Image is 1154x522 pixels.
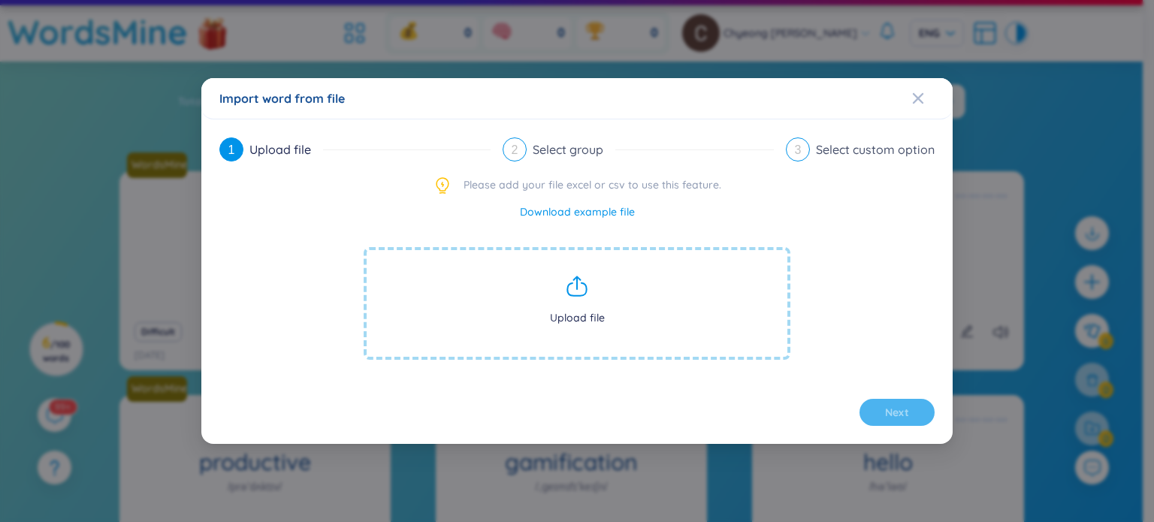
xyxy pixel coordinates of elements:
[219,90,935,107] div: Import word from file
[816,137,935,161] div: Select custom option
[503,137,774,161] div: 2Select group
[228,143,235,156] span: 1
[795,143,802,156] span: 3
[786,137,935,161] div: 3Select custom option
[512,143,518,156] span: 2
[219,137,491,161] div: 1Upload file
[533,137,615,161] div: Select group
[912,78,953,119] button: Close
[464,177,721,195] span: Please add your file excel or csv to use this feature.
[364,247,790,360] span: Upload file
[520,204,635,220] a: Download example file
[249,137,323,161] div: Upload file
